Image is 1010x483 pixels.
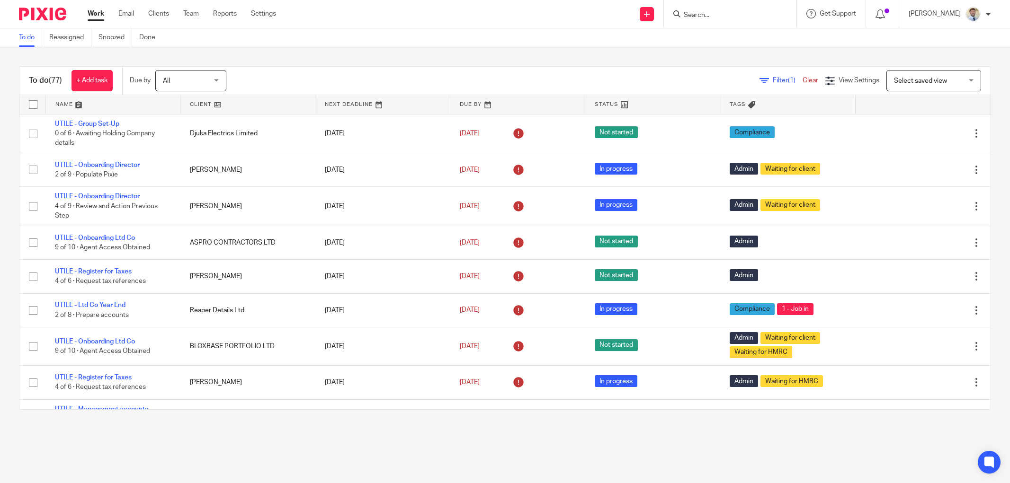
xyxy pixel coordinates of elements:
[55,162,140,168] a: UTILE - Onboarding Director
[55,171,118,178] span: 2 of 9 · Populate Pixie
[55,235,135,241] a: UTILE - Onboarding Ltd Co
[460,239,480,246] span: [DATE]
[760,375,823,387] span: Waiting for HMRC
[55,338,135,345] a: UTILE - Onboarding Ltd Co
[163,78,170,84] span: All
[760,199,820,211] span: Waiting for client
[315,226,450,259] td: [DATE]
[139,28,162,47] a: Done
[180,226,315,259] td: ASPRO CONTRACTORS LTD
[965,7,981,22] img: 1693835698283.jfif
[180,327,315,366] td: BLOXBASE PORTFOLIO LTD
[180,366,315,399] td: [PERSON_NAME]
[55,406,148,422] a: UTILE - Management accounts (Quarterly)
[820,10,856,17] span: Get Support
[180,153,315,186] td: [PERSON_NAME]
[251,9,276,18] a: Settings
[98,28,132,47] a: Snoozed
[730,126,775,138] span: Compliance
[118,9,134,18] a: Email
[595,199,637,211] span: In progress
[55,130,155,147] span: 0 of 6 · Awaiting Holding Company details
[773,77,803,84] span: Filter
[909,9,961,18] p: [PERSON_NAME]
[315,399,450,438] td: [DATE]
[730,199,758,211] span: Admin
[183,9,199,18] a: Team
[19,28,42,47] a: To do
[180,114,315,153] td: Djuka Electrics Limited
[55,374,132,381] a: UTILE - Register for Taxes
[788,77,795,84] span: (1)
[460,307,480,314] span: [DATE]
[730,236,758,247] span: Admin
[730,163,758,175] span: Admin
[595,163,637,175] span: In progress
[315,293,450,327] td: [DATE]
[315,327,450,366] td: [DATE]
[315,366,450,399] td: [DATE]
[839,77,879,84] span: View Settings
[180,293,315,327] td: Reaper Details Ltd
[148,9,169,18] a: Clients
[460,167,480,173] span: [DATE]
[180,260,315,293] td: [PERSON_NAME]
[460,273,480,280] span: [DATE]
[88,9,104,18] a: Work
[55,302,125,308] a: UTILE - Ltd Co Year End
[213,9,237,18] a: Reports
[55,193,140,200] a: UTILE - Onboarding Director
[595,375,637,387] span: In progress
[55,312,129,318] span: 2 of 8 · Prepare accounts
[595,303,637,315] span: In progress
[460,343,480,350] span: [DATE]
[55,121,119,127] a: UTILE - Group Set-Up
[315,260,450,293] td: [DATE]
[55,268,132,275] a: UTILE - Register for Taxes
[49,28,91,47] a: Reassigned
[803,77,818,84] a: Clear
[760,163,820,175] span: Waiting for client
[49,77,62,84] span: (77)
[460,379,480,386] span: [DATE]
[730,332,758,344] span: Admin
[595,126,638,138] span: Not started
[55,244,150,251] span: 9 of 10 · Agent Access Obtained
[730,346,792,358] span: Waiting for HMRC
[730,303,775,315] span: Compliance
[730,375,758,387] span: Admin
[72,70,113,91] a: + Add task
[29,76,62,86] h1: To do
[55,348,150,354] span: 9 of 10 · Agent Access Obtained
[595,339,638,351] span: Not started
[55,278,146,285] span: 4 of 6 · Request tax references
[19,8,66,20] img: Pixie
[180,399,315,438] td: [PERSON_NAME] & [PERSON_NAME] Ltd
[894,78,947,84] span: Select saved view
[460,203,480,210] span: [DATE]
[595,269,638,281] span: Not started
[315,114,450,153] td: [DATE]
[730,269,758,281] span: Admin
[777,303,813,315] span: 1 - Job in
[130,76,151,85] p: Due by
[760,332,820,344] span: Waiting for client
[55,203,158,220] span: 4 of 9 · Review and Action Previous Step
[55,384,146,390] span: 4 of 6 · Request tax references
[460,130,480,137] span: [DATE]
[730,102,746,107] span: Tags
[180,187,315,226] td: [PERSON_NAME]
[315,153,450,186] td: [DATE]
[595,236,638,247] span: Not started
[315,187,450,226] td: [DATE]
[683,11,768,20] input: Search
